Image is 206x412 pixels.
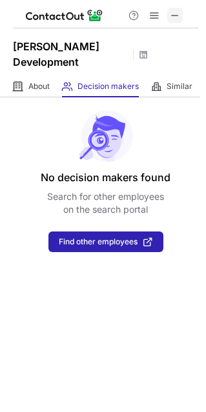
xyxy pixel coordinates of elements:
[28,81,50,92] span: About
[78,110,134,162] img: No leads found
[48,231,163,252] button: Find other employees
[59,237,138,246] span: Find other employees
[41,170,170,185] header: No decision makers found
[47,190,164,216] p: Search for other employees on the search portal
[26,8,103,23] img: ContactOut v5.3.10
[167,81,192,92] span: Similar
[77,81,139,92] span: Decision makers
[13,39,129,70] h1: [PERSON_NAME] Development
